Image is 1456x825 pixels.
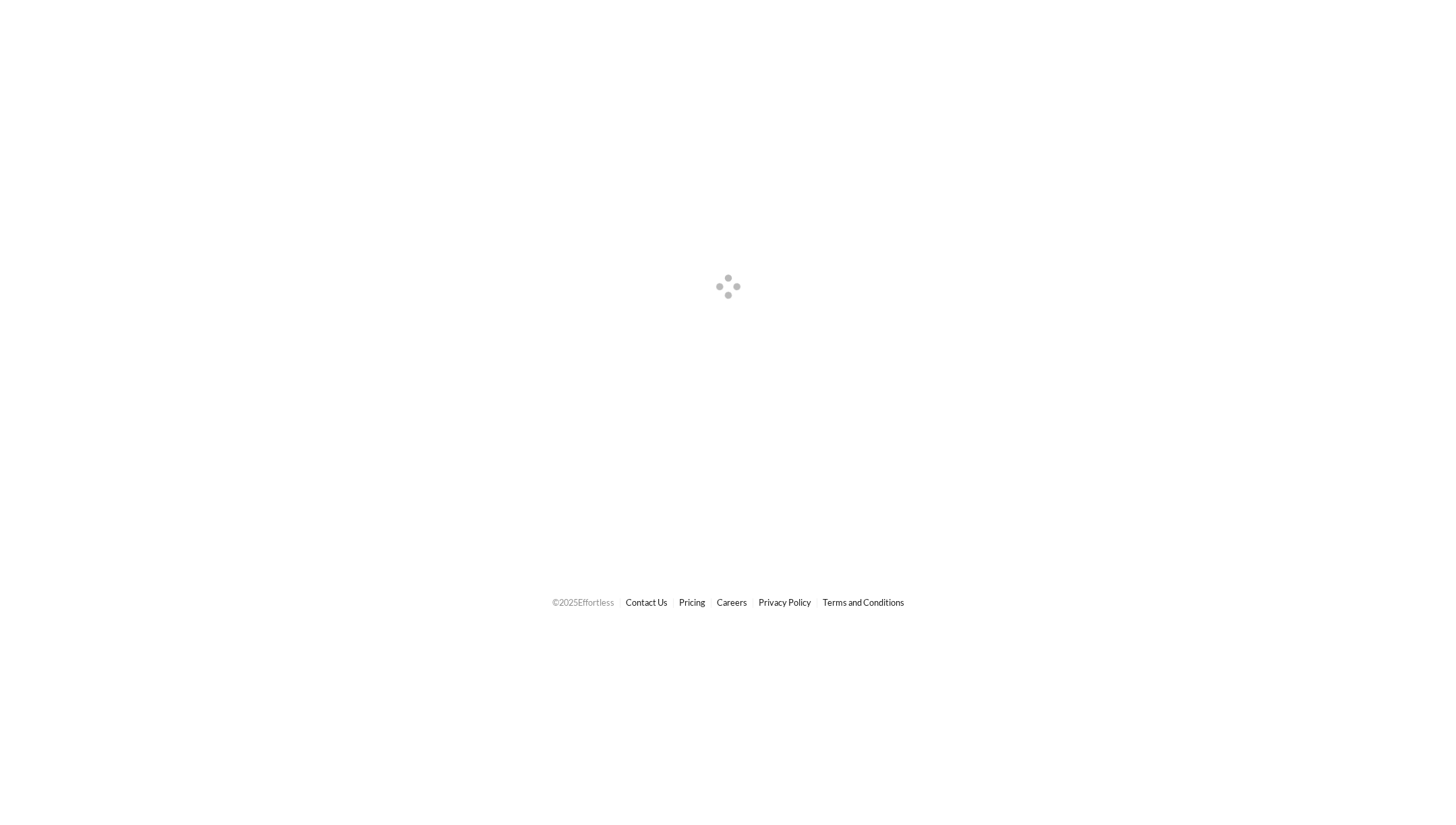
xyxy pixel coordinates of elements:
a: Pricing [679,597,705,608]
a: Contact Us [626,597,668,608]
a: Privacy Policy [759,597,811,608]
a: Terms and Conditions [823,597,904,608]
a: Careers [717,597,747,608]
span: © 2025 Effortless [552,597,614,608]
